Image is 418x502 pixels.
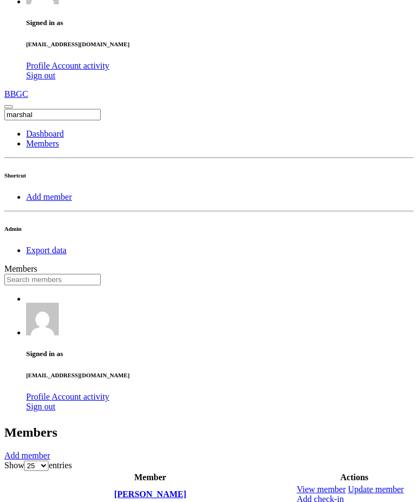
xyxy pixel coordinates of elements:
[26,61,50,70] span: Profile
[26,139,59,148] a: Members
[52,61,109,70] a: Account activity
[26,19,414,27] h5: Signed in as
[4,264,414,274] div: Members
[4,451,50,460] a: Add member
[4,425,414,440] h2: Members
[114,489,186,499] a: [PERSON_NAME]
[24,461,48,471] select: Showentries
[26,71,56,80] a: Sign out
[4,109,101,120] input: Search
[4,461,72,470] label: Show entries
[26,41,414,47] h6: [EMAIL_ADDRESS][DOMAIN_NAME]
[4,274,101,285] input: Search members
[4,89,414,99] a: BBGC
[26,392,50,401] span: Profile
[26,392,52,401] a: Profile
[4,172,414,179] h6: Shortcut
[26,129,64,138] a: Dashboard
[5,472,295,483] th: Member
[26,350,414,358] h5: Signed in as
[26,192,72,201] a: Add member
[26,61,52,70] a: Profile
[26,372,414,378] h6: [EMAIL_ADDRESS][DOMAIN_NAME]
[348,485,404,494] a: Update member
[26,402,56,411] a: Sign out
[296,472,413,483] th: Actions
[52,392,109,401] a: Account activity
[26,246,66,255] a: Export data
[297,485,346,494] a: View member
[4,225,414,232] h6: Admin
[4,105,13,108] button: Toggle sidenav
